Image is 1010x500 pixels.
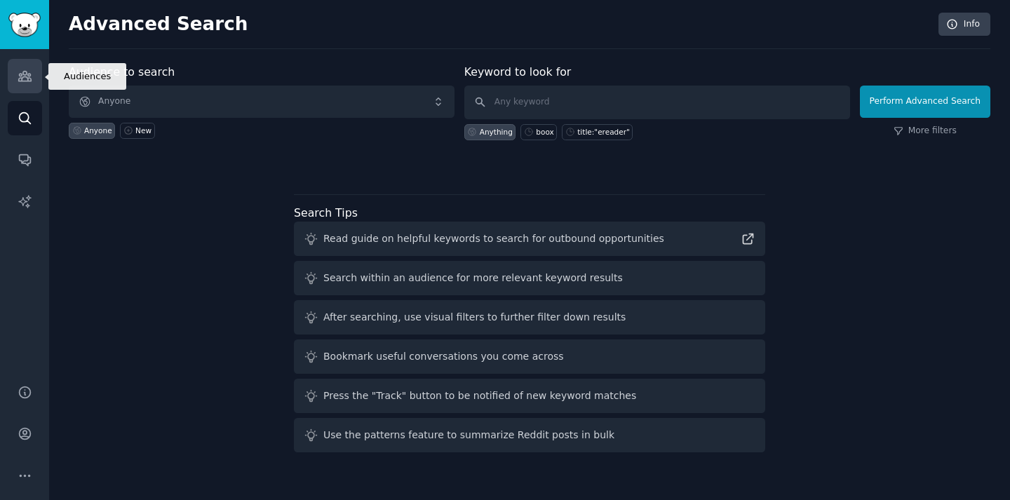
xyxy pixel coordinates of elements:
h2: Advanced Search [69,13,931,36]
div: boox [536,127,553,137]
img: GummySearch logo [8,13,41,37]
div: New [135,126,151,135]
div: title:"ereader" [577,127,630,137]
button: Perform Advanced Search [860,86,990,118]
label: Keyword to look for [464,65,572,79]
label: Search Tips [294,206,358,219]
div: Anyone [84,126,112,135]
div: Press the "Track" button to be notified of new keyword matches [323,388,636,403]
div: Search within an audience for more relevant keyword results [323,271,623,285]
a: More filters [894,125,957,137]
div: Read guide on helpful keywords to search for outbound opportunities [323,231,664,246]
a: Info [938,13,990,36]
input: Any keyword [464,86,850,119]
button: Anyone [69,86,454,118]
a: New [120,123,154,139]
label: Audience to search [69,65,175,79]
div: Bookmark useful conversations you come across [323,349,564,364]
div: Use the patterns feature to summarize Reddit posts in bulk [323,428,614,442]
div: After searching, use visual filters to further filter down results [323,310,626,325]
div: Anything [480,127,513,137]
